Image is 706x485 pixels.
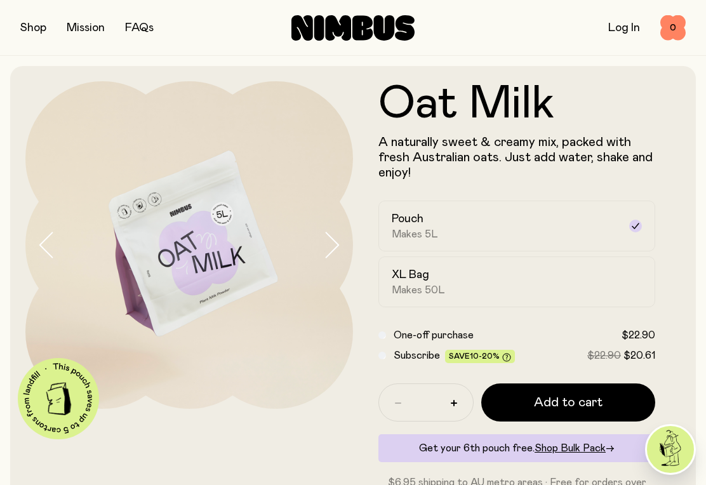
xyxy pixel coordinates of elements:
h2: Pouch [392,211,423,227]
span: Makes 50L [392,284,445,296]
a: FAQs [125,22,154,34]
span: 10-20% [470,352,500,360]
span: Save [449,352,511,362]
button: Add to cart [481,383,655,422]
a: Log In [608,22,640,34]
h1: Oat Milk [378,81,655,127]
span: Add to cart [534,394,603,411]
a: Shop Bulk Pack→ [535,443,615,453]
h2: XL Bag [392,267,429,282]
img: agent [647,426,694,473]
p: A naturally sweet & creamy mix, packed with fresh Australian oats. Just add water, shake and enjoy! [378,135,655,180]
span: Makes 5L [392,228,438,241]
span: One-off purchase [394,330,474,340]
a: Mission [67,22,105,34]
span: $22.90 [587,350,621,361]
span: $20.61 [623,350,655,361]
span: Shop Bulk Pack [535,443,606,453]
span: $22.90 [622,330,655,340]
button: 0 [660,15,686,41]
div: Get your 6th pouch free. [378,434,655,462]
span: Subscribe [394,350,440,361]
